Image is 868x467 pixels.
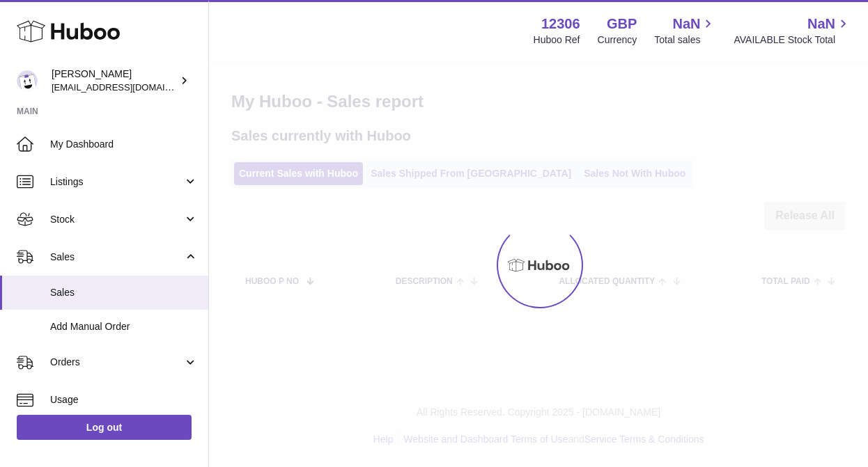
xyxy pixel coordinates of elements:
span: NaN [807,15,835,33]
a: NaN Total sales [654,15,716,47]
a: NaN AVAILABLE Stock Total [734,15,851,47]
span: [EMAIL_ADDRESS][DOMAIN_NAME] [52,81,205,93]
div: Currency [598,33,637,47]
span: AVAILABLE Stock Total [734,33,851,47]
span: Stock [50,213,183,226]
span: NaN [672,15,700,33]
strong: GBP [607,15,637,33]
span: Sales [50,251,183,264]
strong: 12306 [541,15,580,33]
span: Add Manual Order [50,320,198,333]
img: hello@otect.co [17,70,38,91]
a: Log out [17,415,192,440]
span: My Dashboard [50,138,198,151]
span: Orders [50,356,183,369]
span: Total sales [654,33,716,47]
div: Huboo Ref [534,33,580,47]
span: Usage [50,393,198,406]
span: Listings [50,175,183,189]
div: [PERSON_NAME] [52,68,177,94]
span: Sales [50,286,198,299]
